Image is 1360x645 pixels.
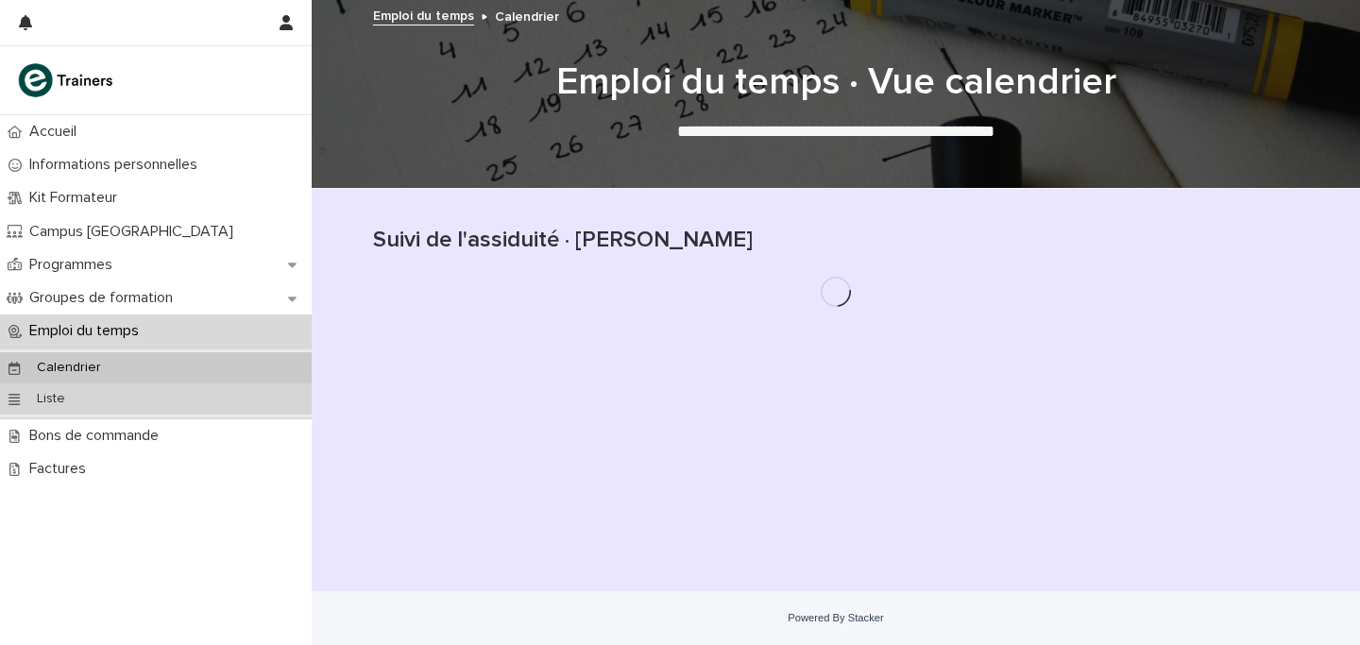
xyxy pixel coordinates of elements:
p: Bons de commande [22,427,174,445]
img: K0CqGN7SDeD6s4JG8KQk [15,61,119,99]
p: Calendrier [22,360,116,376]
p: Emploi du temps [22,322,154,340]
p: Calendrier [495,5,559,25]
p: Campus [GEOGRAPHIC_DATA] [22,223,248,241]
h1: Suivi de l'assiduité · [PERSON_NAME] [373,227,1299,254]
a: Powered By Stacker [788,612,883,623]
p: Kit Formateur [22,189,132,207]
p: Accueil [22,123,92,141]
a: Emploi du temps [373,4,474,25]
p: Informations personnelles [22,156,212,174]
p: Programmes [22,256,127,274]
p: Groupes de formation [22,289,188,307]
p: Liste [22,391,80,407]
p: Factures [22,460,101,478]
h1: Emploi du temps · Vue calendrier [373,59,1299,105]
